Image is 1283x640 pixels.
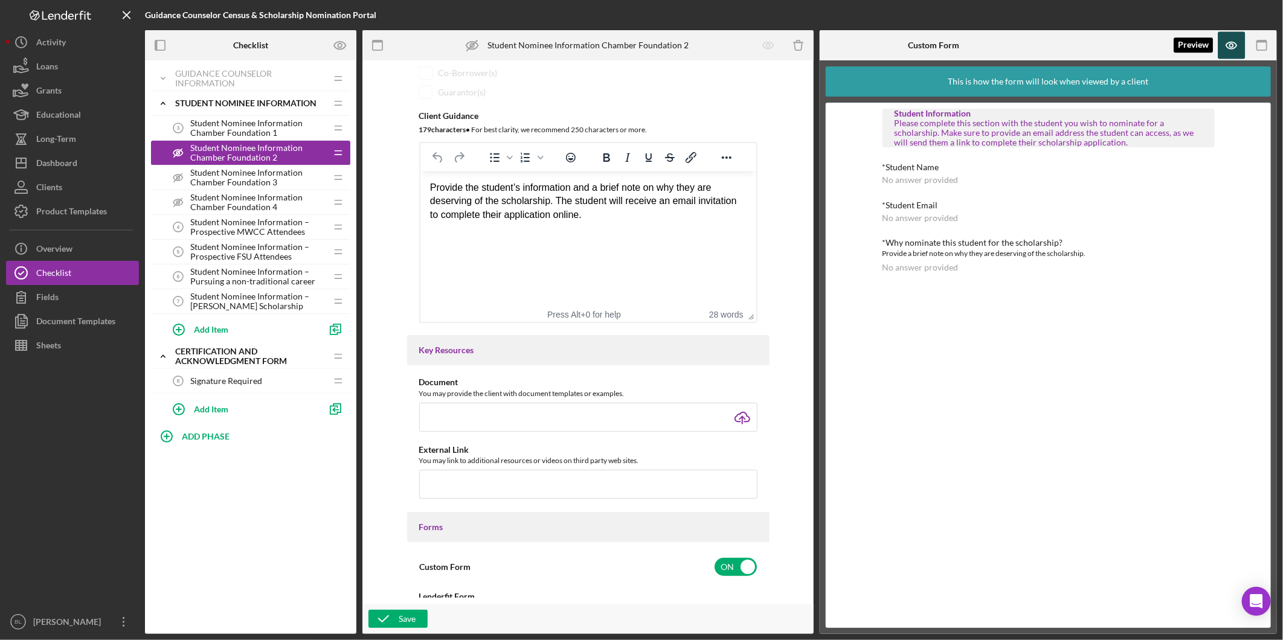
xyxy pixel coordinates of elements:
[948,66,1149,97] div: This is how the form will look when viewed by a client
[190,193,326,212] span: Student Nominee Information Chamber Foundation 4
[175,69,326,88] div: Guidance Counselor Information
[439,88,486,97] div: Guarantor(s)
[190,267,326,286] span: Student Nominee Information – Pursuing a non-traditional career
[883,248,1215,260] div: Provide a brief note on why they are deserving of the scholarship.
[439,68,498,78] div: Co-Borrower(s)
[30,610,109,637] div: [PERSON_NAME]
[531,310,637,319] div: Press Alt+0 for help
[895,118,1203,147] div: Please complete this section with the student you wish to nominate for a scholarship. Make sure t...
[163,317,320,341] button: Add Item
[638,149,658,166] button: Underline
[419,591,475,601] b: Lenderfit Form
[716,149,736,166] button: Reveal or hide additional toolbar items
[419,124,757,136] div: For best clarity, we recommend 250 characters or more.
[36,285,59,312] div: Fields
[420,171,756,307] iframe: Rich Text Area
[177,298,180,304] tspan: 7
[6,127,139,151] button: Long-Term
[484,149,514,166] div: Bullet list
[6,199,139,223] button: Product Templates
[182,431,230,441] b: ADD PHASE
[36,127,76,154] div: Long-Term
[190,376,262,386] span: Signature Required
[175,98,326,108] div: Student Nominee Information
[883,238,1215,248] div: *Why nominate this student for the scholarship?
[709,310,744,319] button: 28 words
[419,445,757,455] div: External Link
[399,610,416,628] div: Save
[190,168,326,187] span: Student Nominee Information Chamber Foundation 3
[419,522,757,532] div: Forms
[177,249,180,255] tspan: 5
[420,562,471,572] label: Custom Form
[883,263,959,272] div: No answer provided
[883,175,959,185] div: No answer provided
[36,54,58,82] div: Loans
[596,149,616,166] button: Bold
[194,397,228,420] div: Add Item
[175,347,326,366] div: Certification and Acknowledgment Form
[6,237,139,261] button: Overview
[36,261,71,288] div: Checklist
[659,149,680,166] button: Strikethrough
[448,149,469,166] button: Redo
[6,103,139,127] button: Educational
[419,455,757,467] div: You may link to additional resources or videos on third party web sites.
[36,151,77,178] div: Dashboard
[190,143,326,162] span: Student Nominee Information Chamber Foundation 2
[6,261,139,285] button: Checklist
[419,111,757,121] div: Client Guidance
[883,213,959,223] div: No answer provided
[190,292,326,311] span: Student Nominee Information – [PERSON_NAME] Scholarship
[368,610,428,628] button: Save
[190,242,326,261] span: Student Nominee Information – Prospective FSU Attendees
[6,333,139,357] button: Sheets
[6,285,139,309] a: Fields
[6,175,139,199] a: Clients
[36,78,62,106] div: Grants
[560,149,580,166] button: Emojis
[6,151,139,175] button: Dashboard
[744,307,756,322] div: Press the Up and Down arrow keys to resize the editor.
[419,388,757,400] div: You may provide the client with document templates or examples.
[177,378,180,384] tspan: 8
[6,309,139,333] button: Document Templates
[177,125,180,131] tspan: 3
[163,397,320,421] button: Add Item
[895,109,1203,118] div: Student Information
[515,149,545,166] div: Numbered list
[680,149,701,166] button: Insert/edit link
[190,217,326,237] span: Student Nominee Information – Prospective MWCC Attendees
[177,274,180,280] tspan: 6
[1242,587,1271,616] div: Open Intercom Messenger
[6,610,139,634] button: BL[PERSON_NAME]
[428,149,448,166] button: Undo
[36,309,115,336] div: Document Templates
[233,40,268,50] b: Checklist
[36,103,81,130] div: Educational
[36,199,107,226] div: Product Templates
[36,30,66,57] div: Activity
[6,30,139,54] button: Activity
[190,118,326,138] span: Student Nominee Information Chamber Foundation 1
[883,200,1215,210] div: *Student Email
[145,10,376,20] b: Guidance Counselor Census & Scholarship Nomination Portal
[151,424,350,448] button: ADD PHASE
[419,345,757,355] div: Key Resources
[419,377,757,387] div: Document
[6,54,139,78] button: Loans
[908,40,960,50] b: Custom Form
[194,318,228,341] div: Add Item
[617,149,637,166] button: Italic
[419,125,471,134] b: 179 character s •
